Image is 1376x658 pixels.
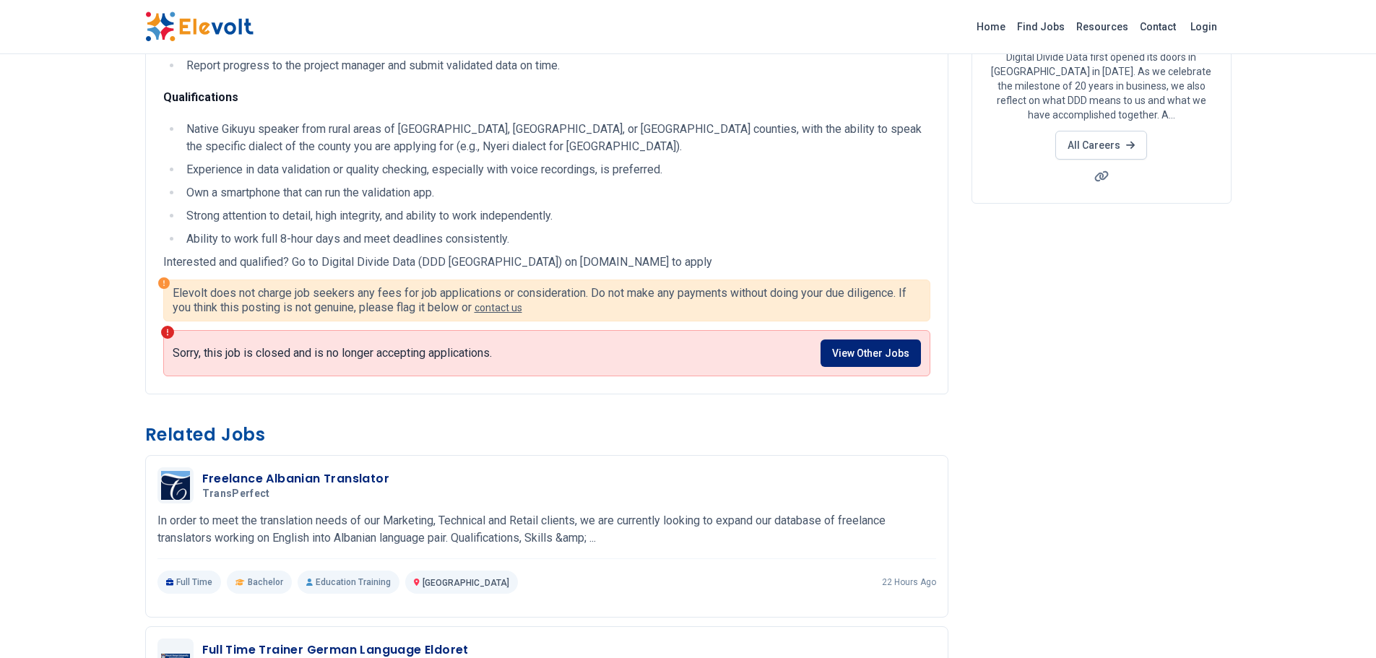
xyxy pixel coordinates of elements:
a: All Careers [1055,131,1147,160]
span: Bachelor [248,576,283,588]
p: 22 hours ago [882,576,936,588]
a: contact us [475,302,522,313]
li: Experience in data validation or quality checking, especially with voice recordings, is preferred. [182,161,930,178]
iframe: Advertisement [972,441,1232,643]
li: Native Gikuyu speaker from rural areas of [GEOGRAPHIC_DATA], [GEOGRAPHIC_DATA], or [GEOGRAPHIC_DA... [182,121,930,155]
a: TransPerfectFreelance Albanian TranslatorTransPerfectIn order to meet the translation needs of ou... [157,467,936,594]
p: In order to meet the translation needs of our Marketing, Technical and Retail clients, we are cur... [157,512,936,547]
a: Home [971,15,1011,38]
img: Elevolt [145,12,254,42]
p: Interested and qualified? Go to Digital Divide Data (DDD [GEOGRAPHIC_DATA]) on [DOMAIN_NAME] to a... [163,254,930,271]
h3: Related Jobs [145,423,948,446]
li: Report progress to the project manager and submit validated data on time. [182,57,930,74]
a: Find Jobs [1011,15,1070,38]
p: Digital Divide Data first opened its doors in [GEOGRAPHIC_DATA] in [DATE]. As we celebrate the mi... [990,50,1213,122]
iframe: Advertisement [972,221,1232,423]
a: Resources [1070,15,1134,38]
li: Own a smartphone that can run the validation app. [182,184,930,202]
li: Strong attention to detail, high integrity, and ability to work independently. [182,207,930,225]
p: Education Training [298,571,399,594]
iframe: Chat Widget [1304,589,1376,658]
strong: Qualifications [163,90,238,104]
span: TransPerfect [202,488,270,501]
p: Full Time [157,571,222,594]
a: Contact [1134,15,1182,38]
h3: Freelance Albanian Translator [202,470,390,488]
img: TransPerfect [161,471,190,500]
p: Elevolt does not charge job seekers any fees for job applications or consideration. Do not make a... [173,286,921,315]
span: [GEOGRAPHIC_DATA] [423,578,509,588]
p: Sorry, this job is closed and is no longer accepting applications. [173,346,492,360]
a: Login [1182,12,1226,41]
a: View Other Jobs [821,339,921,367]
li: Ability to work full 8-hour days and meet deadlines consistently. [182,230,930,248]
